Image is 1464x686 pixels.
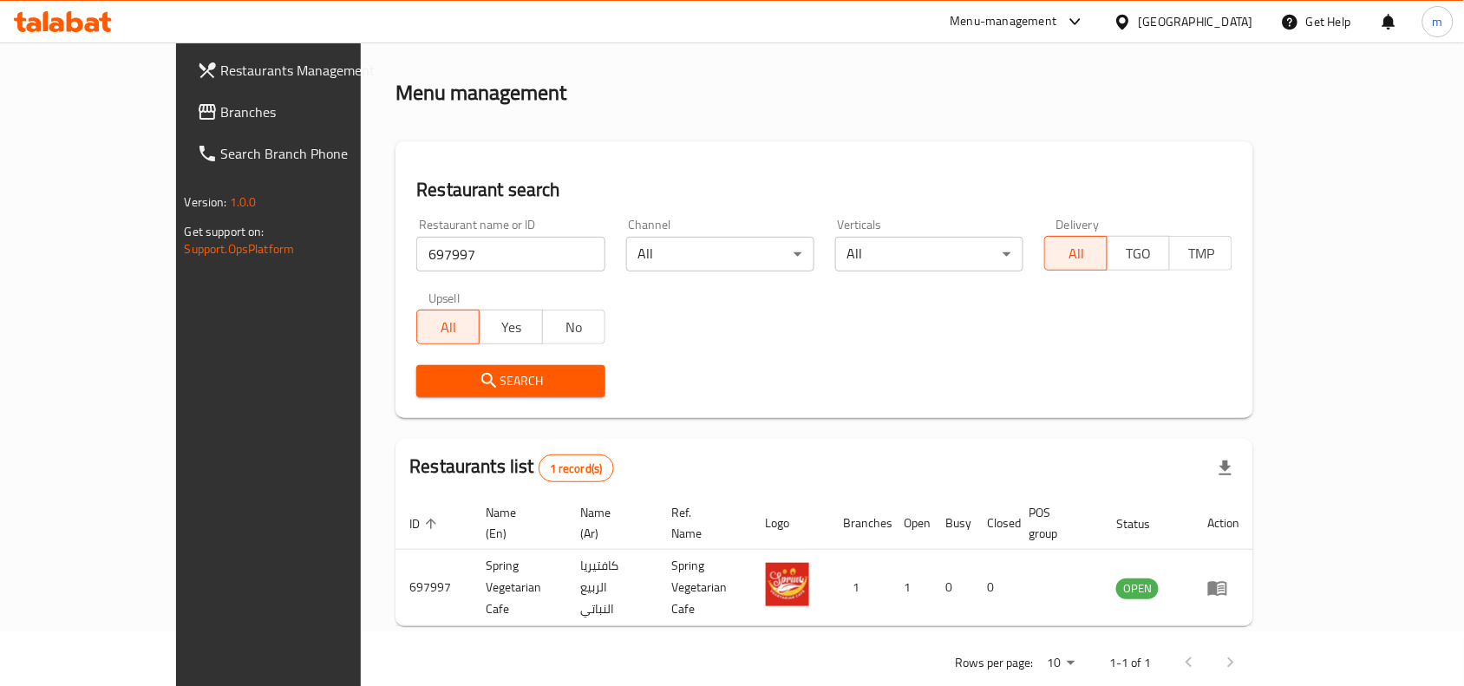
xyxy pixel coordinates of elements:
[409,513,442,534] span: ID
[1177,241,1225,266] span: TMP
[766,563,809,606] img: Spring Vegetarian Cafe
[1433,12,1443,31] span: m
[1044,236,1108,271] button: All
[185,238,295,260] a: Support.OpsPlatform
[416,365,605,397] button: Search
[221,101,407,122] span: Branches
[539,454,614,482] div: Total records count
[830,550,891,626] td: 1
[835,237,1023,271] div: All
[580,502,637,544] span: Name (Ar)
[185,191,227,213] span: Version:
[458,23,464,44] li: /
[416,177,1232,203] h2: Restaurant search
[1040,650,1082,676] div: Rows per page:
[1114,241,1163,266] span: TGO
[932,550,974,626] td: 0
[542,310,605,344] button: No
[752,497,830,550] th: Logo
[1107,236,1170,271] button: TGO
[471,23,586,44] span: Menu management
[487,315,535,340] span: Yes
[1109,652,1151,674] p: 1-1 of 1
[539,461,613,477] span: 1 record(s)
[183,133,421,174] a: Search Branch Phone
[566,550,657,626] td: كافتيريا الربيع النباتي
[1116,513,1173,534] span: Status
[395,79,566,107] h2: Menu management
[1029,502,1082,544] span: POS group
[1056,219,1100,231] label: Delivery
[550,315,598,340] span: No
[1207,578,1239,598] div: Menu
[395,550,472,626] td: 697997
[416,310,480,344] button: All
[932,497,974,550] th: Busy
[891,550,932,626] td: 1
[409,454,613,482] h2: Restaurants list
[416,237,605,271] input: Search for restaurant name or ID..
[424,315,473,340] span: All
[395,497,1253,626] table: enhanced table
[626,237,814,271] div: All
[891,497,932,550] th: Open
[1052,241,1101,266] span: All
[472,550,566,626] td: Spring Vegetarian Cafe
[1116,578,1159,598] span: OPEN
[183,91,421,133] a: Branches
[955,652,1033,674] p: Rows per page:
[430,370,591,392] span: Search
[221,60,407,81] span: Restaurants Management
[830,497,891,550] th: Branches
[479,310,542,344] button: Yes
[1193,497,1253,550] th: Action
[395,23,451,44] a: Home
[1205,448,1246,489] div: Export file
[974,497,1016,550] th: Closed
[1139,12,1253,31] div: [GEOGRAPHIC_DATA]
[221,143,407,164] span: Search Branch Phone
[1169,236,1232,271] button: TMP
[657,550,752,626] td: Spring Vegetarian Cafe
[183,49,421,91] a: Restaurants Management
[230,191,257,213] span: 1.0.0
[951,11,1057,32] div: Menu-management
[974,550,1016,626] td: 0
[671,502,731,544] span: Ref. Name
[486,502,546,544] span: Name (En)
[185,220,265,243] span: Get support on:
[428,292,461,304] label: Upsell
